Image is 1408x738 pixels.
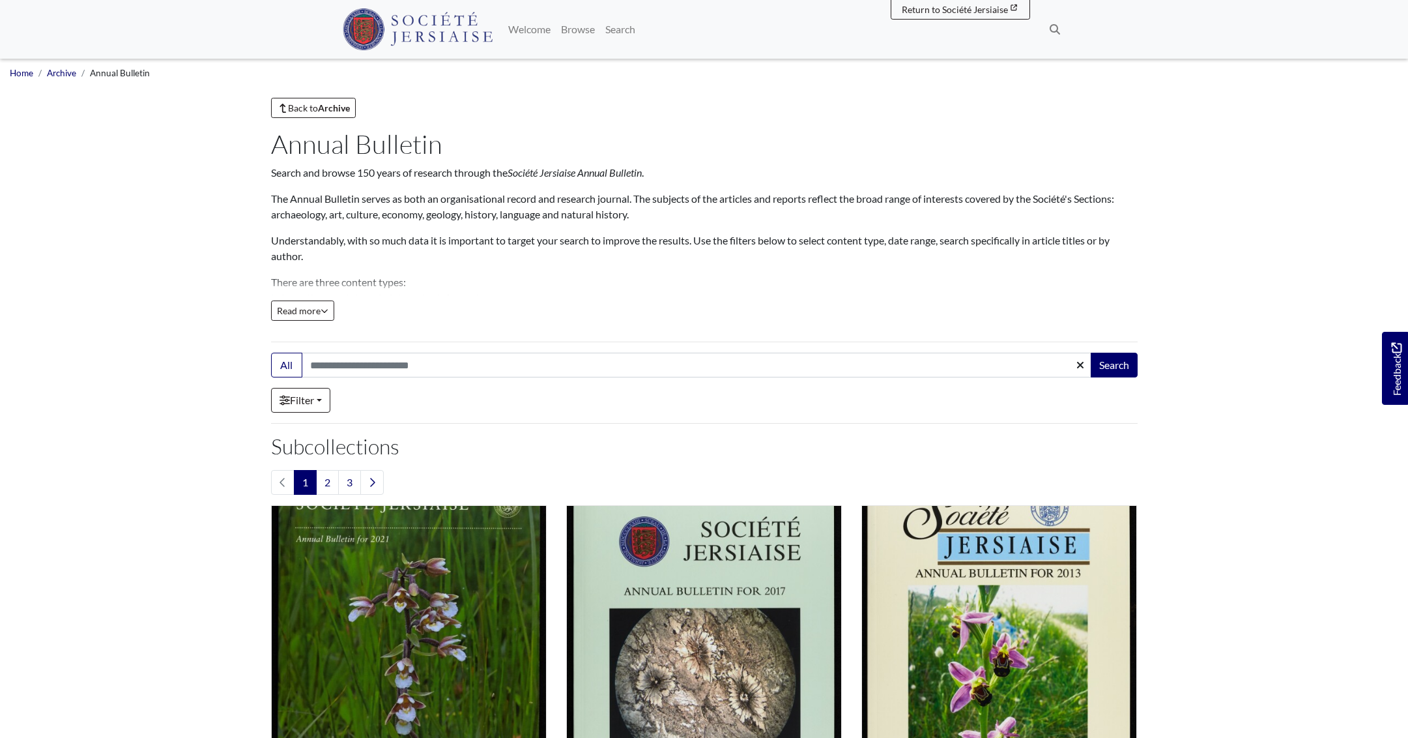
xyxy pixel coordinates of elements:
[294,470,317,495] span: Goto page 1
[271,434,1138,459] h2: Subcollections
[1388,343,1404,396] span: Feedback
[318,102,350,113] strong: Archive
[271,470,295,495] li: Previous page
[90,68,150,78] span: Annual Bulletin
[271,98,356,118] a: Back toArchive
[271,191,1138,222] p: The Annual Bulletin serves as both an organisational record and research journal. The subjects of...
[302,353,1092,377] input: Search this collection...
[556,16,600,42] a: Browse
[271,165,1138,181] p: Search and browse 150 years of research through the .
[271,353,302,377] button: All
[47,68,76,78] a: Archive
[902,4,1008,15] span: Return to Société Jersiaise
[360,470,384,495] a: Next page
[503,16,556,42] a: Welcome
[10,68,33,78] a: Home
[600,16,640,42] a: Search
[271,301,334,321] button: Read all of the content
[271,470,1138,495] nav: pagination
[271,388,330,413] a: Filter
[277,305,328,316] span: Read more
[343,8,493,50] img: Société Jersiaise
[1382,332,1408,405] a: Would you like to provide feedback?
[508,166,642,179] em: Société Jersiaise Annual Bulletin
[343,5,493,53] a: Société Jersiaise logo
[271,274,1138,337] p: There are three content types: Information: contains administrative information. Reports: contain...
[271,233,1138,264] p: Understandably, with so much data it is important to target your search to improve the results. U...
[271,128,1138,160] h1: Annual Bulletin
[338,470,361,495] a: Goto page 3
[1091,353,1138,377] button: Search
[316,470,339,495] a: Goto page 2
